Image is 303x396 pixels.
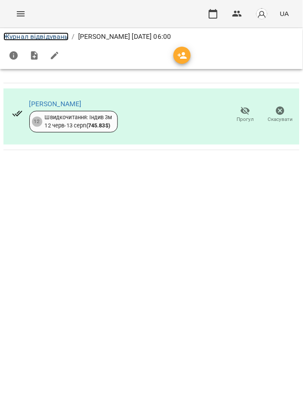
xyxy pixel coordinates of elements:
[3,32,69,41] a: Журнал відвідувань
[263,103,298,127] button: Скасувати
[3,32,300,42] nav: breadcrumb
[29,100,82,108] a: [PERSON_NAME]
[32,117,42,127] div: 12
[237,116,254,123] span: Прогул
[10,3,31,24] button: Menu
[72,32,75,42] li: /
[256,8,268,20] img: avatar_s.png
[280,9,289,18] span: UA
[86,122,110,129] b: ( 745.83 $ )
[228,103,263,127] button: Прогул
[277,6,293,22] button: UA
[268,116,293,123] span: Скасувати
[45,114,112,130] div: Швидкочитання: Індив 3м 12 черв - 13 серп
[78,32,171,42] p: [PERSON_NAME] [DATE] 06:00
